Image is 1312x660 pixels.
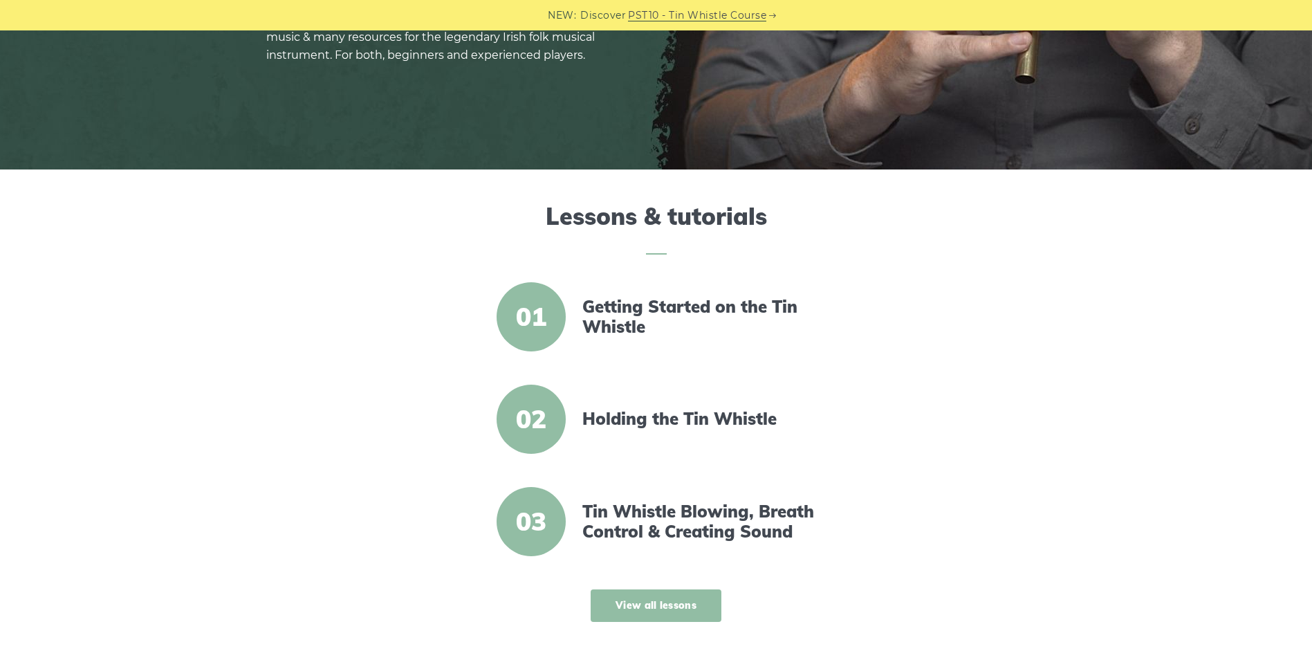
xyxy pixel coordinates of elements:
[497,487,566,556] span: 03
[582,297,820,337] a: Getting Started on the Tin Whistle
[497,282,566,351] span: 01
[266,203,1046,255] h2: Lessons & tutorials
[497,385,566,454] span: 02
[582,409,820,429] a: Holding the Tin Whistle
[580,8,626,24] span: Discover
[591,589,721,622] a: View all lessons
[266,10,640,64] p: Easy-to-follow & free Irish tin whistle (penny whistle) lessons, tabs, music & many resources for...
[548,8,576,24] span: NEW:
[628,8,766,24] a: PST10 - Tin Whistle Course
[582,502,820,542] a: Tin Whistle Blowing, Breath Control & Creating Sound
